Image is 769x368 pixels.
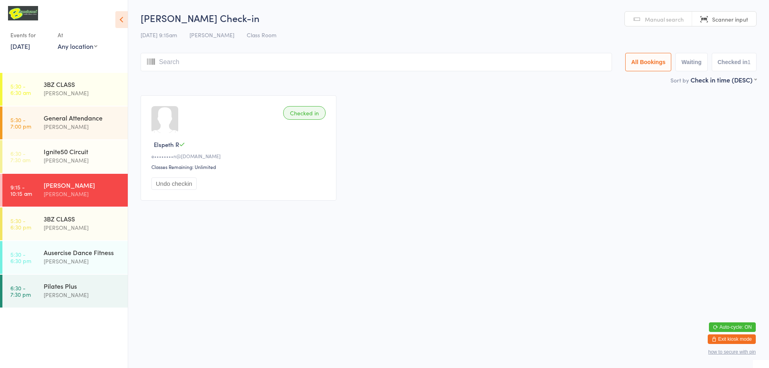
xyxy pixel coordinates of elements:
div: 1 [747,59,751,65]
time: 5:30 - 6:30 pm [10,251,31,264]
button: how to secure with pin [708,349,756,355]
span: Scanner input [712,15,748,23]
a: 9:15 -10:15 am[PERSON_NAME][PERSON_NAME] [2,174,128,207]
div: Events for [10,28,50,42]
span: [PERSON_NAME] [189,31,234,39]
div: [PERSON_NAME] [44,189,121,199]
div: Check in time (DESC) [690,75,757,84]
span: Class Room [247,31,276,39]
div: At [58,28,97,42]
div: Pilates Plus [44,282,121,290]
a: 5:30 -6:30 pm3BZ CLASS[PERSON_NAME] [2,207,128,240]
div: 3BZ CLASS [44,80,121,88]
div: [PERSON_NAME] [44,88,121,98]
div: Ausercise Dance Fitness [44,248,121,257]
time: 5:30 - 6:30 pm [10,217,31,230]
img: B Transformed Gym [8,6,38,20]
div: [PERSON_NAME] [44,257,121,266]
div: [PERSON_NAME] [44,122,121,131]
a: 6:30 -7:30 amIgnite50 Circuit[PERSON_NAME] [2,140,128,173]
h2: [PERSON_NAME] Check-in [141,11,757,24]
a: 6:30 -7:30 pmPilates Plus[PERSON_NAME] [2,275,128,308]
span: [DATE] 9:15am [141,31,177,39]
div: Ignite50 Circuit [44,147,121,156]
button: Waiting [675,53,707,71]
button: Auto-cycle: ON [709,322,756,332]
div: Classes Remaining: Unlimited [151,163,328,170]
div: [PERSON_NAME] [44,181,121,189]
time: 6:30 - 7:30 pm [10,285,31,298]
a: 5:30 -7:00 pmGeneral Attendance[PERSON_NAME] [2,107,128,139]
input: Search [141,53,612,71]
label: Sort by [670,76,689,84]
time: 9:15 - 10:15 am [10,184,32,197]
div: [PERSON_NAME] [44,290,121,300]
div: Checked in [283,106,326,120]
a: 5:30 -6:30 pmAusercise Dance Fitness[PERSON_NAME] [2,241,128,274]
div: Any location [58,42,97,50]
button: Undo checkin [151,177,197,190]
button: All Bookings [625,53,672,71]
div: General Attendance [44,113,121,122]
a: [DATE] [10,42,30,50]
time: 6:30 - 7:30 am [10,150,30,163]
button: Exit kiosk mode [708,334,756,344]
span: Manual search [645,15,684,23]
time: 5:30 - 7:00 pm [10,117,31,129]
div: 3BZ CLASS [44,214,121,223]
div: e••••••••n@[DOMAIN_NAME] [151,153,328,159]
a: 5:30 -6:30 am3BZ CLASS[PERSON_NAME] [2,73,128,106]
time: 5:30 - 6:30 am [10,83,31,96]
button: Checked in1 [712,53,757,71]
div: [PERSON_NAME] [44,223,121,232]
span: Elspeth R [154,140,179,149]
div: [PERSON_NAME] [44,156,121,165]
